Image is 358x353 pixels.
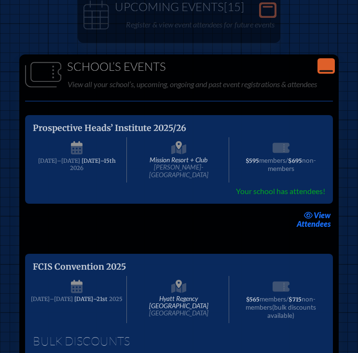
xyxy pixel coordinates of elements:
[38,157,57,164] span: [DATE]
[129,137,229,183] span: Mission Resort + Club
[74,296,108,302] span: [DATE]–⁠21st
[246,157,259,164] span: $595
[267,303,316,319] span: (bulk discounts available)
[149,163,208,178] span: [PERSON_NAME]-[GEOGRAPHIC_DATA]
[129,276,229,324] span: Hyatt Regency [GEOGRAPHIC_DATA]
[268,157,317,172] span: non-members
[50,296,73,302] span: –[DATE]
[109,296,123,302] span: 2025
[68,78,333,91] p: View all your school’s, upcoming, ongoing and past event registrations & attendees
[57,157,80,164] span: –[DATE]
[294,209,333,231] a: viewAttendees
[149,309,208,317] span: [GEOGRAPHIC_DATA]
[33,261,126,272] span: FCIS Convention 2025
[314,210,330,220] span: view
[236,186,325,196] span: Your school has attendees!
[82,0,276,14] h1: Upcoming Events
[260,295,286,303] span: members
[289,296,302,303] span: $715
[33,123,186,133] span: Prospective Heads’ Institute 2025/26
[246,296,260,303] span: $565
[246,295,316,311] span: non-members
[286,157,288,164] span: /
[259,157,286,164] span: members
[286,295,289,303] span: /
[288,157,302,164] span: $695
[33,335,325,348] h1: Bulk Discounts
[31,296,50,302] span: [DATE]
[82,157,116,164] span: [DATE]–⁠15th
[70,165,83,171] span: 2026
[126,18,275,31] p: Register & view event attendees for future events
[23,60,335,74] h1: School’s Events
